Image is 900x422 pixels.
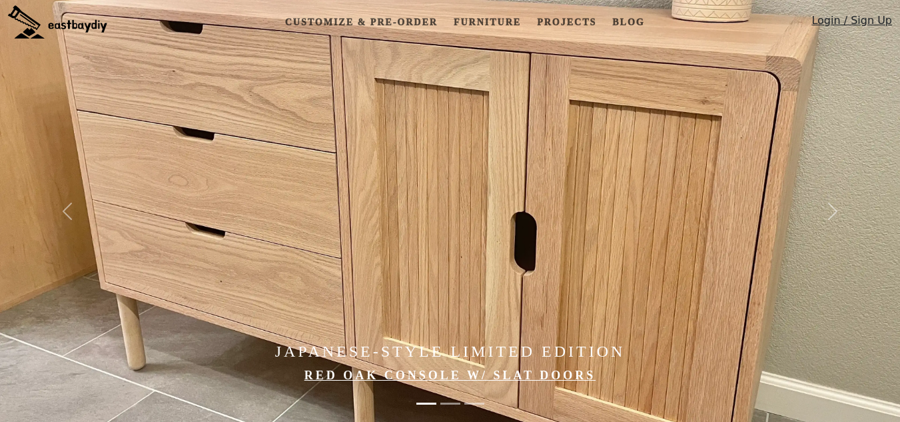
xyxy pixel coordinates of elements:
[135,342,765,361] h4: Japanese-Style Limited Edition
[811,13,892,35] a: Login / Sign Up
[607,10,650,35] a: Blog
[304,369,596,382] a: Red Oak Console w/ Slat Doors
[464,396,484,411] button: Made in the Bay Area
[280,10,443,35] a: Customize & Pre-order
[8,5,107,39] img: eastbaydiy
[532,10,602,35] a: Projects
[448,10,526,35] a: Furniture
[440,396,460,411] button: Minimal Lines, Warm Walnut Grain, and Handwoven Cane Doors
[416,396,436,411] button: Japanese-Style Limited Edition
